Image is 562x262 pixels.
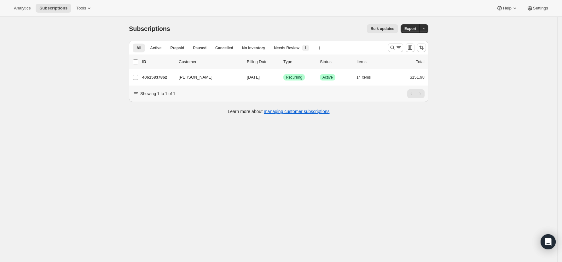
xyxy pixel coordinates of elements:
button: Customize table column order and visibility [406,43,414,52]
p: Status [320,59,351,65]
p: Learn more about [228,108,330,115]
button: Help [493,4,521,13]
span: No inventory [242,45,265,51]
a: managing customer subscriptions [264,109,330,114]
p: 40615837862 [142,74,174,80]
button: Tools [72,4,96,13]
span: $151.98 [410,75,425,80]
span: Needs Review [274,45,299,51]
span: Help [503,6,511,11]
button: Create new view [314,44,324,52]
button: Subscriptions [36,4,71,13]
span: [DATE] [247,75,260,80]
div: IDCustomerBilling DateTypeStatusItemsTotal [142,59,425,65]
span: Subscriptions [39,6,67,11]
span: All [136,45,141,51]
span: Subscriptions [129,25,170,32]
nav: Pagination [407,89,425,98]
span: 1 [304,45,307,51]
button: Sort the results [417,43,426,52]
button: Bulk updates [367,24,398,33]
span: [PERSON_NAME] [179,74,212,80]
span: Bulk updates [371,26,394,31]
div: Type [283,59,315,65]
div: Items [356,59,388,65]
span: Prepaid [170,45,184,51]
button: [PERSON_NAME] [175,72,238,82]
p: Showing 1 to 1 of 1 [140,91,175,97]
button: Search and filter results [388,43,403,52]
span: Analytics [14,6,31,11]
p: Customer [179,59,242,65]
span: 14 items [356,75,371,80]
button: 14 items [356,73,378,82]
p: Total [416,59,425,65]
span: Tools [76,6,86,11]
span: Export [404,26,416,31]
span: Settings [533,6,548,11]
button: Settings [523,4,552,13]
span: Recurring [286,75,302,80]
span: Active [150,45,161,51]
p: ID [142,59,174,65]
button: Export [401,24,420,33]
span: Cancelled [215,45,233,51]
span: Active [322,75,333,80]
button: Analytics [10,4,34,13]
div: 40615837862[PERSON_NAME][DATE]SuccessRecurringSuccessActive14 items$151.98 [142,73,425,82]
p: Billing Date [247,59,278,65]
div: Open Intercom Messenger [541,234,556,249]
span: Paused [193,45,206,51]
